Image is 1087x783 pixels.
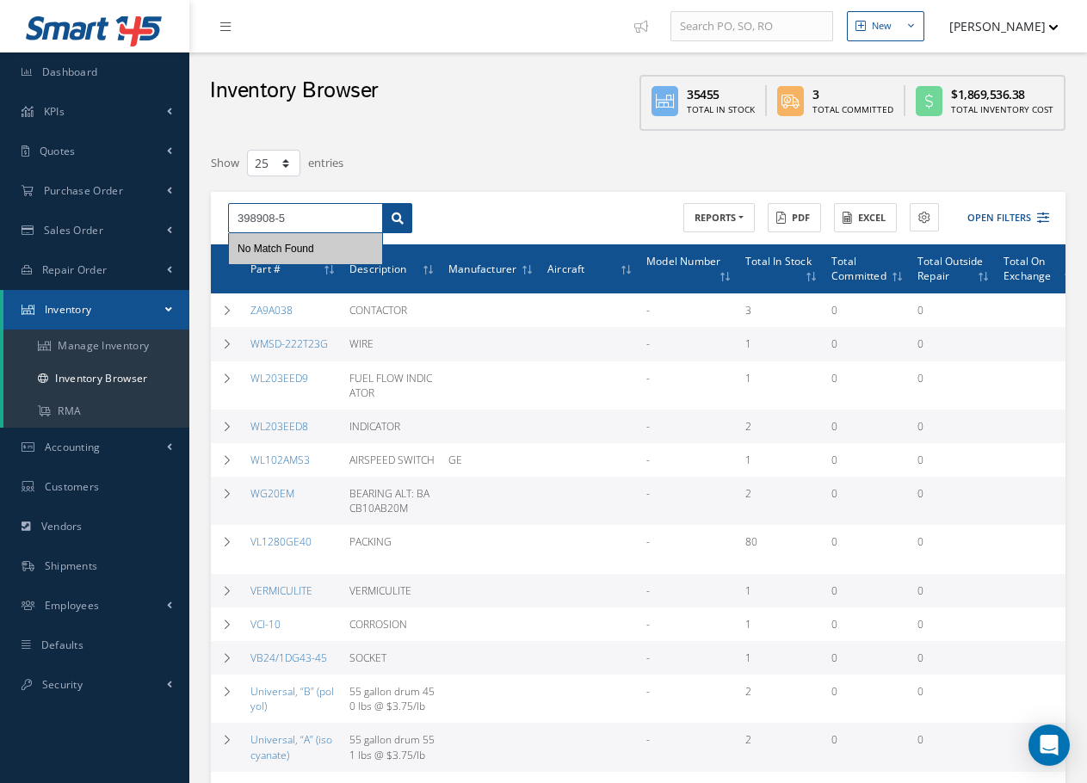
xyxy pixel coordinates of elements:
[250,260,281,276] span: Part #
[646,303,650,318] span: -
[952,204,1049,232] button: Open Filters
[687,103,755,116] div: Total In Stock
[250,732,332,761] a: Universal, “A” (isocyanate)
[825,361,911,410] td: 0
[911,607,997,641] td: 0
[911,641,997,675] td: 0
[3,395,189,428] a: RMA
[343,410,442,443] td: INDICATOR
[831,252,886,283] span: Total Committed
[343,477,442,525] td: BEARING ALT: BACB10AB20M
[738,607,825,641] td: 1
[343,361,442,410] td: FUEL FLOW INDICATOR
[44,183,123,198] span: Purchase Order
[738,410,825,443] td: 2
[646,732,650,747] span: -
[825,477,911,525] td: 0
[911,361,997,410] td: 0
[547,260,585,276] span: Aircraft
[442,443,540,477] td: GE
[349,260,406,276] span: Description
[250,371,308,385] a: WL203EED9
[343,675,442,723] td: 55 gallon drum 450 lbs @ $3.75/lb
[738,723,825,771] td: 2
[745,252,812,268] span: Total In Stock
[825,293,911,327] td: 0
[250,617,281,632] a: VCI-10
[42,262,108,277] span: Repair Order
[825,410,911,443] td: 0
[45,598,100,613] span: Employees
[646,583,650,598] span: -
[250,303,293,318] a: ZA9A038
[1004,252,1052,283] span: Total On Exchange
[951,85,1053,103] div: $1,869,536.38
[448,260,516,276] span: Manufacturer
[738,525,825,573] td: 80
[343,443,442,477] td: AIRSPEED SWITCH
[42,677,83,692] span: Security
[3,330,189,362] a: Manage Inventory
[308,148,343,172] label: entries
[825,723,911,771] td: 0
[738,443,825,477] td: 1
[738,574,825,607] td: 1
[646,252,720,268] span: Model Number
[825,607,911,641] td: 0
[738,675,825,723] td: 2
[768,203,821,233] button: PDF
[45,479,100,494] span: Customers
[3,290,189,330] a: Inventory
[44,223,103,237] span: Sales Order
[250,684,334,713] a: Universal, “B” (polyol)
[825,641,911,675] td: 0
[250,650,327,665] a: VB24/1DG43-45
[917,252,984,283] span: Total Outside Repair
[210,78,379,104] h2: Inventory Browser
[825,525,911,573] td: 0
[45,558,98,573] span: Shipments
[44,104,65,119] span: KPIs
[911,477,997,525] td: 0
[911,443,997,477] td: 0
[847,11,924,41] button: New
[41,519,83,533] span: Vendors
[646,419,650,434] span: -
[250,419,308,434] a: WL203EED8
[812,103,893,116] div: Total Committed
[343,641,442,675] td: SOCKET
[3,362,189,395] a: Inventory Browser
[41,638,83,652] span: Defaults
[738,327,825,361] td: 1
[911,525,997,573] td: 0
[250,534,312,549] a: VL1280GE40
[911,574,997,607] td: 0
[45,440,101,454] span: Accounting
[250,583,312,598] a: VERMICULITE
[343,607,442,641] td: CORROSION
[238,240,314,257] div: No Match Found
[45,302,92,317] span: Inventory
[211,148,239,172] label: Show
[646,336,650,351] span: -
[250,486,294,501] a: WG20EM
[42,65,98,79] span: Dashboard
[911,410,997,443] td: 0
[911,327,997,361] td: 0
[228,203,383,234] input: Search by Part #
[343,525,442,573] td: PACKING
[834,203,897,233] button: Excel
[646,453,650,467] span: -
[911,675,997,723] td: 0
[738,477,825,525] td: 2
[825,675,911,723] td: 0
[911,723,997,771] td: 0
[646,650,650,665] span: -
[646,371,650,385] span: -
[911,293,997,327] td: 0
[738,293,825,327] td: 3
[951,103,1053,116] div: Total Inventory Cost
[812,85,893,103] div: 3
[825,327,911,361] td: 0
[738,361,825,410] td: 1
